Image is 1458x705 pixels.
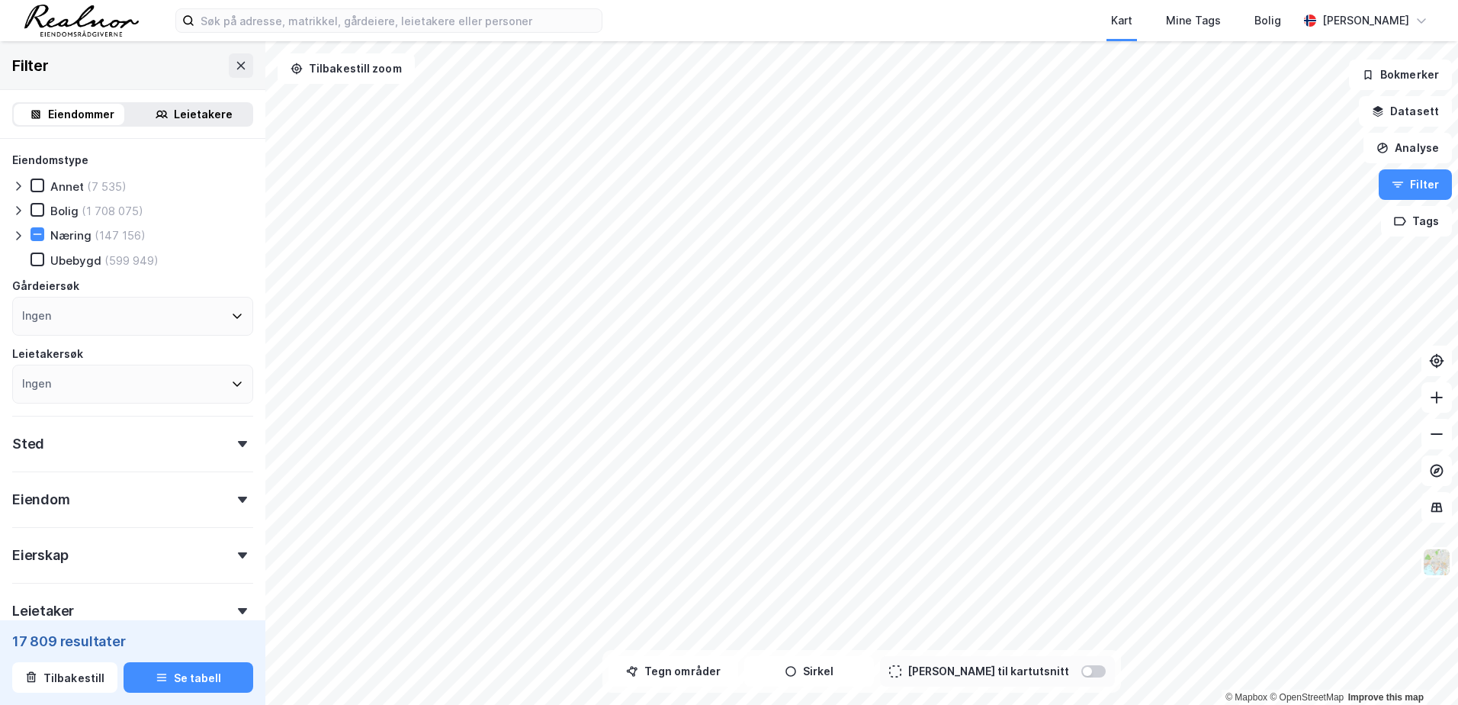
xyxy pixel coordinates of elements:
div: Sted [12,435,44,453]
div: Leietakere [174,105,233,124]
button: Tags [1381,206,1452,237]
button: Sirkel [744,656,874,687]
button: Filter [1379,169,1452,200]
input: Søk på adresse, matrikkel, gårdeiere, leietakere eller personer [194,9,602,32]
a: OpenStreetMap [1270,692,1344,703]
div: [PERSON_NAME] [1322,11,1409,30]
div: (7 535) [87,179,127,194]
button: Analyse [1363,133,1452,163]
div: Bolig [50,204,79,218]
div: Eiendom [12,491,70,509]
div: Ingen [22,375,51,393]
div: Næring [50,228,92,243]
div: Leietakersøk [12,345,83,363]
div: Kart [1111,11,1132,30]
div: Annet [50,179,84,194]
div: 17 809 resultater [12,632,253,650]
button: Bokmerker [1349,60,1452,90]
div: Mine Tags [1166,11,1221,30]
div: Leietaker [12,602,74,620]
div: Bolig [1254,11,1281,30]
iframe: Chat Widget [1382,632,1458,705]
div: Eiendommer [48,105,114,124]
a: Improve this map [1348,692,1424,703]
div: Eiendomstype [12,151,88,169]
div: Eierskap [12,546,68,565]
button: Tilbakestill [12,662,117,693]
div: Gårdeiersøk [12,277,79,295]
a: Mapbox [1225,692,1267,703]
img: Z [1422,548,1451,577]
div: (599 949) [104,253,159,268]
button: Tegn områder [609,656,738,687]
div: Ingen [22,307,51,325]
button: Tilbakestill zoom [278,53,415,84]
div: (147 156) [95,228,146,243]
button: Se tabell [124,662,253,693]
div: (1 708 075) [82,204,143,218]
div: [PERSON_NAME] til kartutsnitt [907,662,1069,681]
button: Datasett [1359,96,1452,127]
div: Kontrollprogram for chat [1382,632,1458,705]
img: realnor-logo.934646d98de889bb5806.png [24,5,139,37]
div: Ubebygd [50,253,101,268]
div: Filter [12,53,49,78]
